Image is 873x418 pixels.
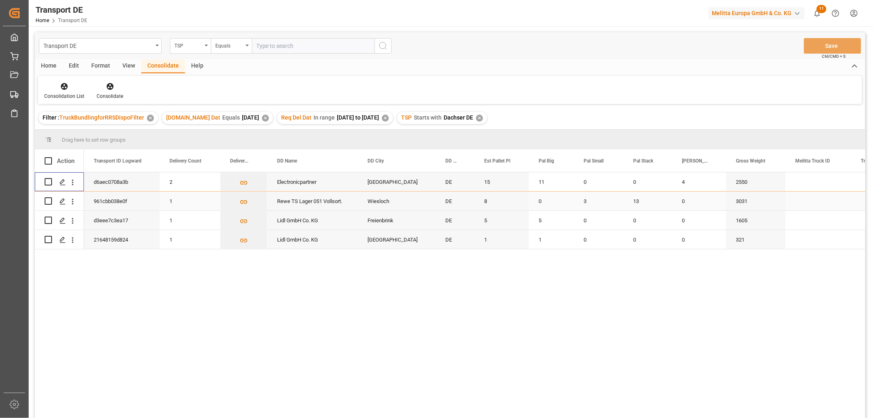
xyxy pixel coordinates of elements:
[726,172,785,191] div: 2550
[623,230,672,249] div: 0
[444,114,473,121] span: Dachser DE
[623,211,672,230] div: 0
[726,230,785,249] div: 321
[474,211,529,230] div: 5
[474,172,529,191] div: 15
[672,172,726,191] div: 4
[358,192,435,210] div: Wiesloch
[141,59,185,73] div: Consolidate
[539,158,554,164] span: Pal Big
[445,158,457,164] span: DD Country
[358,172,435,191] div: [GEOGRAPHIC_DATA]
[584,158,604,164] span: Pal Small
[633,158,653,164] span: Pal Stack
[242,114,259,121] span: [DATE]
[116,59,141,73] div: View
[147,115,154,122] div: ✕
[529,230,574,249] div: 1
[170,38,211,54] button: open menu
[529,172,574,191] div: 11
[267,211,358,230] div: Lidl GmbH Co. KG
[35,230,84,249] div: Press SPACE to select this row.
[211,38,252,54] button: open menu
[36,18,49,23] a: Home
[63,59,85,73] div: Edit
[160,192,220,210] div: 1
[94,158,142,164] span: Transport ID Logward
[262,115,269,122] div: ✕
[476,115,483,122] div: ✕
[484,158,510,164] span: Est Pallet Pl
[529,211,574,230] div: 5
[529,192,574,210] div: 0
[358,230,435,249] div: [GEOGRAPHIC_DATA]
[826,4,845,23] button: Help Center
[435,192,474,210] div: DE
[267,172,358,191] div: Electronicpartner
[35,211,84,230] div: Press SPACE to select this row.
[726,211,785,230] div: 1605
[474,192,529,210] div: 8
[817,5,826,13] span: 11
[623,172,672,191] div: 0
[574,211,623,230] div: 0
[215,40,243,50] div: Equals
[623,192,672,210] div: 13
[368,158,384,164] span: DD City
[574,172,623,191] div: 0
[57,157,74,165] div: Action
[672,230,726,249] div: 0
[277,158,297,164] span: DD Name
[35,59,63,73] div: Home
[169,158,201,164] span: Delivery Count
[708,5,808,21] button: Melitta Europa GmbH & Co. KG
[84,230,160,249] div: 21648159d824
[43,114,59,121] span: Filter :
[374,38,392,54] button: search button
[252,38,374,54] input: Type to search
[574,192,623,210] div: 3
[222,114,240,121] span: Equals
[435,211,474,230] div: DE
[808,4,826,23] button: show 11 new notifications
[382,115,389,122] div: ✕
[84,211,160,230] div: d3eee7c3ea17
[36,4,87,16] div: Transport DE
[281,114,311,121] span: Req Del Dat
[822,53,846,59] span: Ctrl/CMD + S
[314,114,335,121] span: In range
[736,158,765,164] span: Gross Weight
[35,172,84,192] div: Press SPACE to select this row.
[43,40,153,50] div: Transport DE
[84,172,160,191] div: d6aec0708a3b
[39,38,162,54] button: open menu
[804,38,861,54] button: Save
[166,114,220,121] span: [DOMAIN_NAME] Dat
[35,192,84,211] div: Press SPACE to select this row.
[474,230,529,249] div: 1
[185,59,210,73] div: Help
[726,192,785,210] div: 3031
[672,192,726,210] div: 0
[174,40,202,50] div: TSP
[267,230,358,249] div: Lidl GmbH Co. KG
[574,230,623,249] div: 0
[337,114,379,121] span: [DATE] to [DATE]
[160,211,220,230] div: 1
[795,158,830,164] span: Melitta Truck ID
[62,137,126,143] span: Drag here to set row groups
[84,192,160,210] div: 961cbb038e0f
[160,172,220,191] div: 2
[85,59,116,73] div: Format
[160,230,220,249] div: 1
[708,7,805,19] div: Melitta Europa GmbH & Co. KG
[682,158,709,164] span: [PERSON_NAME]
[672,211,726,230] div: 0
[97,93,123,100] div: Consolidate
[435,172,474,191] div: DE
[358,211,435,230] div: Freienbrink
[435,230,474,249] div: DE
[267,192,358,210] div: Rewe TS Lager 051 Vollsort.
[59,114,144,121] span: TruckBundlingforRRSDispoFIlter
[401,114,412,121] span: TSP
